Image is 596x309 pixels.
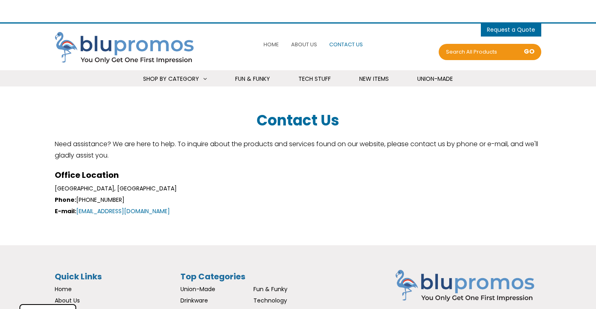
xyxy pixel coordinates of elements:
[289,36,319,53] a: About Us
[349,70,399,88] a: New Items
[291,41,317,48] span: About Us
[327,36,365,53] a: Contact Us
[180,270,326,283] h3: Top Categories
[180,296,208,305] a: Drinkware
[225,70,280,88] a: Fun & Funky
[395,270,541,303] img: Blupromos LLC's Logo
[55,32,201,65] img: Blupromos LLC's Logo
[55,107,541,181] h3: Office Location
[487,24,535,36] button: items - Cart
[359,75,389,83] span: New Items
[417,75,453,83] span: Union-Made
[329,41,363,48] span: Contact Us
[143,75,199,83] span: Shop By Category
[133,70,217,88] a: Shop By Category
[253,296,287,305] a: Technology
[55,138,541,161] p: Need assistance? We are here to help. To inquire about the products and services found on our web...
[55,270,176,283] h3: Quick Links
[262,36,281,53] a: Home
[55,285,72,293] a: Home
[288,70,341,88] a: Tech Stuff
[298,75,331,83] span: Tech Stuff
[253,285,287,293] a: Fun & Funky
[407,70,463,88] a: Union-Made
[235,75,270,83] span: Fun & Funky
[76,196,124,204] span: [PHONE_NUMBER]
[76,207,170,215] a: [EMAIL_ADDRESS][DOMAIN_NAME]
[55,184,177,192] span: [GEOGRAPHIC_DATA], [GEOGRAPHIC_DATA]
[180,285,215,293] a: Union-Made
[487,26,535,36] span: items - Cart
[55,115,541,126] h1: Contact Us
[264,41,279,48] span: Home
[55,207,76,215] span: E-mail:
[55,296,80,305] a: About Us
[55,196,76,204] span: Phone:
